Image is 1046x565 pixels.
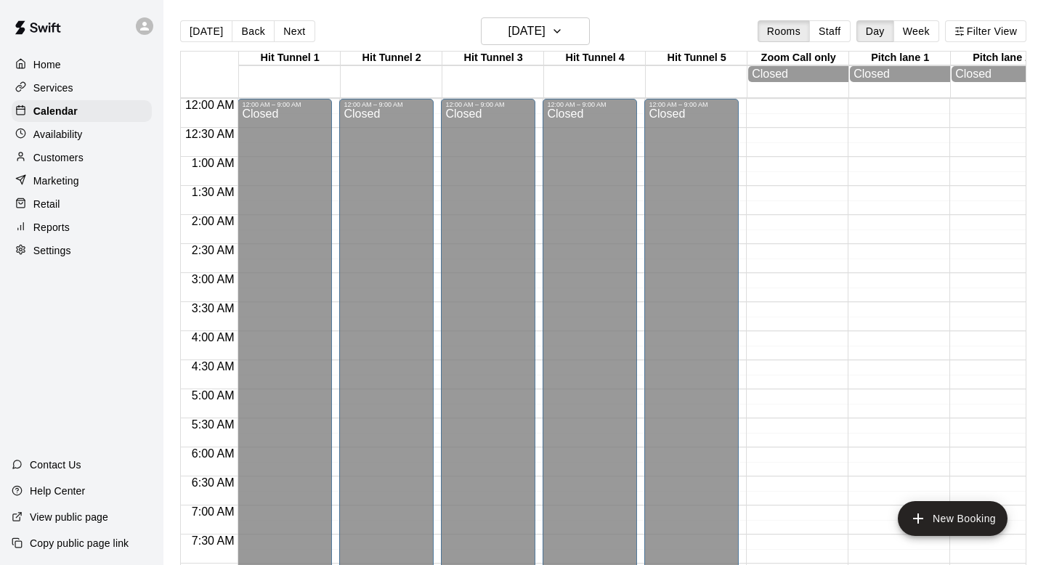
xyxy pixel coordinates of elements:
div: Hit Tunnel 4 [544,52,646,65]
button: [DATE] [180,20,232,42]
div: 12:00 AM – 9:00 AM [547,101,633,108]
p: Retail [33,197,60,211]
a: Reports [12,216,152,238]
a: Retail [12,193,152,215]
span: 7:00 AM [188,505,238,518]
p: Availability [33,127,83,142]
span: 3:00 AM [188,273,238,285]
p: Services [33,81,73,95]
button: Rooms [758,20,810,42]
div: Hit Tunnel 5 [646,52,747,65]
a: Customers [12,147,152,168]
button: add [898,501,1008,536]
p: Home [33,57,61,72]
button: Staff [809,20,851,42]
a: Marketing [12,170,152,192]
span: 12:00 AM [182,99,238,111]
div: Closed [854,68,946,81]
span: 6:00 AM [188,447,238,460]
p: View public page [30,510,108,524]
p: Help Center [30,484,85,498]
div: 12:00 AM – 9:00 AM [445,101,531,108]
button: [DATE] [481,17,590,45]
span: 2:00 AM [188,215,238,227]
p: Calendar [33,104,78,118]
h6: [DATE] [508,21,546,41]
div: Hit Tunnel 1 [239,52,341,65]
div: Hit Tunnel 3 [442,52,544,65]
span: 4:30 AM [188,360,238,373]
p: Reports [33,220,70,235]
a: Settings [12,240,152,261]
span: 2:30 AM [188,244,238,256]
div: Hit Tunnel 2 [341,52,442,65]
p: Copy public page link [30,536,129,550]
span: 7:30 AM [188,534,238,547]
span: 1:30 AM [188,186,238,198]
p: Settings [33,243,71,258]
span: 3:30 AM [188,302,238,314]
button: Day [856,20,894,42]
span: 6:30 AM [188,476,238,489]
button: Week [893,20,939,42]
span: 12:30 AM [182,128,238,140]
p: Marketing [33,174,79,188]
span: 1:00 AM [188,157,238,169]
div: Closed [752,68,845,81]
button: Back [232,20,275,42]
a: Availability [12,123,152,145]
span: 5:00 AM [188,389,238,402]
p: Contact Us [30,458,81,472]
span: 5:30 AM [188,418,238,431]
a: Calendar [12,100,152,122]
p: Customers [33,150,84,165]
div: Pitch lane 1 [849,52,951,65]
div: 12:00 AM – 9:00 AM [344,101,429,108]
a: Services [12,77,152,99]
button: Next [274,20,315,42]
div: 12:00 AM – 9:00 AM [242,101,328,108]
a: Home [12,54,152,76]
button: Filter View [945,20,1026,42]
span: 4:00 AM [188,331,238,344]
div: 12:00 AM – 9:00 AM [649,101,734,108]
div: Zoom Call only [747,52,849,65]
